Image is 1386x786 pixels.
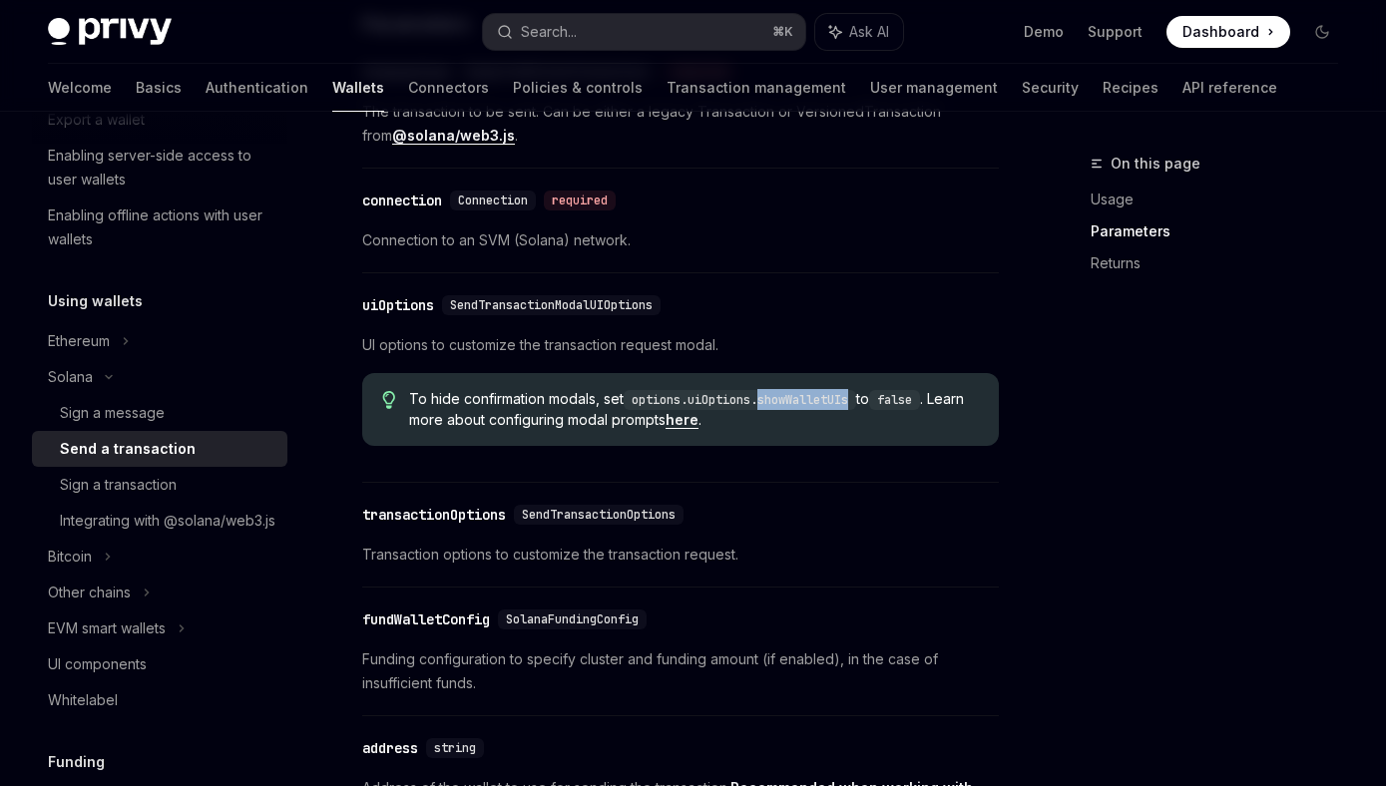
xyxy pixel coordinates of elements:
a: Usage [1091,184,1354,215]
div: transactionOptions [362,505,506,525]
span: Connection [458,193,528,208]
a: Connectors [408,64,489,112]
div: Ethereum [48,329,110,353]
a: Dashboard [1166,16,1290,48]
span: Dashboard [1182,22,1259,42]
a: UI components [32,646,287,682]
code: options.uiOptions.showWalletUIs [624,390,856,410]
a: Parameters [1091,215,1354,247]
span: UI options to customize the transaction request modal. [362,333,999,357]
span: To hide confirmation modals, set to . Learn more about configuring modal prompts . [409,389,979,430]
div: Enabling server-side access to user wallets [48,144,275,192]
a: Enabling server-side access to user wallets [32,138,287,197]
a: Sign a transaction [32,467,287,503]
a: Recipes [1103,64,1158,112]
a: Support [1088,22,1143,42]
img: dark logo [48,18,172,46]
a: Returns [1091,247,1354,279]
a: Whitelabel [32,682,287,718]
span: string [434,740,476,756]
div: Integrating with @solana/web3.js [60,509,275,533]
a: Demo [1024,22,1064,42]
span: SendTransactionOptions [522,507,676,523]
a: Transaction management [667,64,846,112]
div: Send a transaction [60,437,196,461]
span: Funding configuration to specify cluster and funding amount (if enabled), in the case of insuffic... [362,647,999,695]
div: Bitcoin [48,545,92,569]
a: Sign a message [32,395,287,431]
span: ⌘ K [772,24,793,40]
a: Integrating with @solana/web3.js [32,503,287,539]
a: @solana/web3.js [392,127,515,145]
span: SendTransactionModalUIOptions [450,297,653,313]
a: Send a transaction [32,431,287,467]
a: here [666,411,698,429]
a: User management [870,64,998,112]
a: Basics [136,64,182,112]
a: API reference [1182,64,1277,112]
span: Ask AI [849,22,889,42]
a: Security [1022,64,1079,112]
code: false [869,390,920,410]
a: Policies & controls [513,64,643,112]
div: Other chains [48,581,131,604]
button: Toggle dark mode [1306,16,1338,48]
button: Ask AI [815,14,903,50]
span: On this page [1111,152,1200,176]
div: Enabling offline actions with user wallets [48,203,275,251]
div: Solana [48,365,93,389]
h5: Using wallets [48,289,143,313]
div: Whitelabel [48,688,118,712]
div: EVM smart wallets [48,616,166,640]
div: required [544,191,616,210]
a: Enabling offline actions with user wallets [32,197,287,257]
h5: Funding [48,750,105,774]
div: Sign a transaction [60,473,177,497]
div: connection [362,191,442,210]
div: Search... [521,20,577,44]
div: UI components [48,652,147,676]
div: fundWalletConfig [362,609,490,629]
div: uiOptions [362,295,434,315]
span: The transaction to be sent. Can be either a legacy Transaction or VersionedTransaction from . [362,100,999,148]
a: Authentication [206,64,308,112]
svg: Tip [382,391,396,409]
span: SolanaFundingConfig [506,611,639,627]
a: Welcome [48,64,112,112]
a: Wallets [332,64,384,112]
div: address [362,738,418,758]
button: Search...⌘K [483,14,804,50]
span: Transaction options to customize the transaction request. [362,543,999,567]
div: Sign a message [60,401,165,425]
span: Connection to an SVM (Solana) network. [362,228,999,252]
